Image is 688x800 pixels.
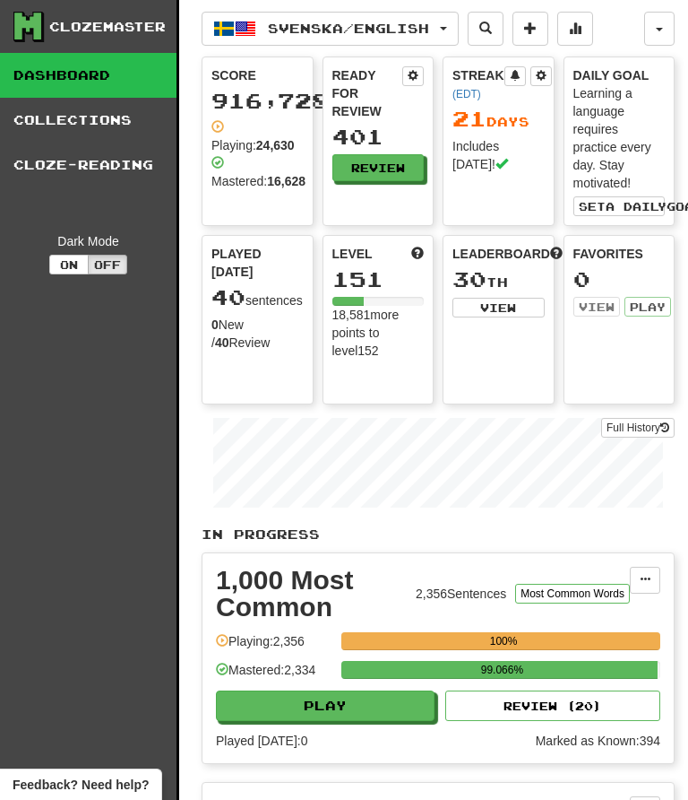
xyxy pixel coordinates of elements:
[211,118,295,154] div: Playing:
[606,200,666,213] span: a daily
[557,12,593,46] button: More stats
[332,126,425,148] div: 401
[211,284,245,309] span: 40
[411,245,424,263] span: Score more points to level up
[452,108,545,131] div: Day s
[332,245,373,263] span: Level
[49,18,166,36] div: Clozemaster
[347,632,660,650] div: 100%
[88,255,127,274] button: Off
[468,12,503,46] button: Search sentences
[211,286,304,309] div: sentences
[202,526,675,543] p: In Progress
[216,567,407,621] div: 1,000 Most Common
[445,691,660,721] button: Review (20)
[416,585,506,603] div: 2,356 Sentences
[13,776,149,794] span: Open feedback widget
[332,306,425,360] div: 18,581 more points to level 152
[13,232,163,250] div: Dark Mode
[452,245,550,263] span: Leaderboard
[216,661,332,691] div: Mastered: 2,334
[624,297,671,317] button: Play
[332,154,425,181] button: Review
[211,90,304,112] div: 916,728
[452,137,545,173] div: Includes [DATE]!
[573,268,666,291] div: 0
[267,174,305,188] strong: 16,628
[573,66,666,84] div: Daily Goal
[211,154,305,190] div: Mastered:
[268,21,429,36] span: Svenska / English
[202,12,459,46] button: Svenska/English
[216,691,434,721] button: Play
[216,734,307,748] span: Played [DATE]: 0
[49,255,89,274] button: On
[550,245,563,263] span: This week in points, UTC
[452,66,504,102] div: Streak
[452,88,481,100] a: (EDT)
[452,266,486,291] span: 30
[515,584,630,604] button: Most Common Words
[211,316,304,352] div: New / Review
[332,268,425,291] div: 151
[256,138,295,152] strong: 24,630
[211,317,219,332] strong: 0
[573,297,620,317] button: View
[452,106,486,131] span: 21
[332,66,403,120] div: Ready for Review
[573,196,666,216] button: Seta dailygoal
[452,268,545,291] div: th
[601,418,675,438] a: Full History
[573,84,666,192] div: Learning a language requires practice every day. Stay motivated!
[211,245,304,281] span: Played [DATE]
[452,298,545,317] button: View
[347,661,657,679] div: 99.066%
[211,66,304,84] div: Score
[216,632,332,662] div: Playing: 2,356
[573,245,666,263] div: Favorites
[215,335,229,350] strong: 40
[536,732,660,750] div: Marked as Known: 394
[512,12,548,46] button: Add sentence to collection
